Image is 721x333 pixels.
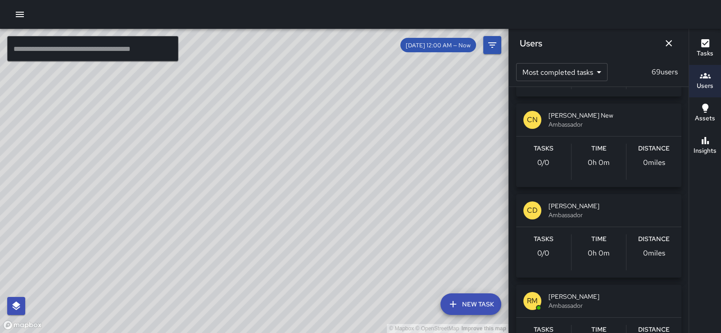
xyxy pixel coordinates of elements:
p: CD [527,205,538,216]
h6: Tasks [534,234,553,244]
button: New Task [440,293,501,315]
p: 0 / 0 [537,157,549,168]
button: Users [689,65,721,97]
p: 0 / 0 [537,248,549,259]
button: Filters [483,36,501,54]
button: Assets [689,97,721,130]
div: Most completed tasks [516,63,608,81]
p: CN [527,114,538,125]
span: [PERSON_NAME] [549,292,674,301]
p: RM [527,296,538,306]
h6: Assets [695,114,715,123]
h6: Distance [638,144,670,154]
h6: Time [591,144,607,154]
button: CD[PERSON_NAME]AmbassadorTasks0/0Time0h 0mDistance0miles [516,194,681,278]
button: Tasks [689,32,721,65]
span: [DATE] 12:00 AM — Now [400,41,476,49]
span: [PERSON_NAME] New [549,111,674,120]
span: [PERSON_NAME] [549,201,674,210]
button: Dismiss [660,34,678,52]
p: 69 users [648,67,681,78]
p: 0h 0m [588,157,610,168]
span: Ambassador [549,210,674,219]
p: 0h 0m [588,248,610,259]
button: Insights [689,130,721,162]
button: CN[PERSON_NAME] NewAmbassadorTasks0/0Time0h 0mDistance0miles [516,104,681,187]
h6: Tasks [697,49,713,59]
h6: Tasks [534,144,553,154]
h6: Users [520,36,542,50]
span: Ambassador [549,120,674,129]
h6: Insights [694,146,716,156]
span: Ambassador [549,301,674,310]
p: 0 miles [643,157,665,168]
p: 0 miles [643,248,665,259]
h6: Users [697,81,713,91]
h6: Time [591,234,607,244]
h6: Distance [638,234,670,244]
